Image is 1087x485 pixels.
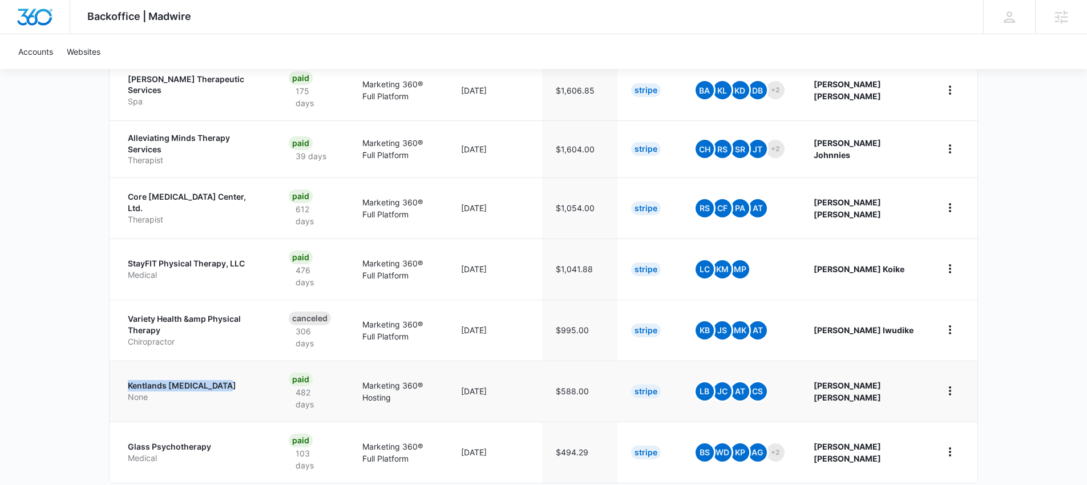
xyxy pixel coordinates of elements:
span: CF [713,199,732,217]
span: KL [713,81,732,99]
span: DB [749,81,767,99]
div: Stripe [631,385,661,398]
td: $1,054.00 [542,177,617,239]
strong: [PERSON_NAME] Koike [814,264,904,274]
td: $1,041.88 [542,239,617,300]
p: 306 days [289,325,334,349]
div: Stripe [631,83,661,97]
p: 103 days [289,447,334,471]
td: $1,604.00 [542,120,617,177]
div: Paid [289,373,313,386]
a: [PERSON_NAME] Therapeutic ServicesSpa [128,74,261,107]
span: JT [749,140,767,158]
button: home [941,260,959,278]
span: kD [731,81,749,99]
p: Medical [128,452,261,464]
a: Alleviating Minds Therapy ServicesTherapist [128,132,261,166]
span: PA [731,199,749,217]
span: KB [696,321,714,339]
td: [DATE] [447,59,542,120]
span: +2 [766,140,785,158]
div: Paid [289,434,313,447]
a: Core [MEDICAL_DATA] Center, Ltd.Therapist [128,191,261,225]
span: AT [749,321,767,339]
a: Websites [60,34,107,69]
span: KP [731,443,749,462]
p: Therapist [128,214,261,225]
div: Stripe [631,324,661,337]
div: Stripe [631,262,661,276]
td: $1,606.85 [542,59,617,120]
div: Stripe [631,446,661,459]
p: Variety Health &amp Physical Therapy [128,313,261,336]
a: Glass PsychotherapyMedical [128,441,261,463]
strong: [PERSON_NAME] [PERSON_NAME] [814,197,881,219]
span: MP [731,260,749,278]
div: Stripe [631,142,661,156]
p: Marketing 360® Full Platform [362,137,434,161]
div: Paid [289,250,313,264]
span: JS [713,321,732,339]
a: Kentlands [MEDICAL_DATA]None [128,380,261,402]
span: JC [713,382,732,401]
button: home [941,199,959,217]
button: home [941,140,959,158]
p: Medical [128,269,261,281]
span: CH [696,140,714,158]
p: Marketing 360® Full Platform [362,318,434,342]
span: +2 [766,81,785,99]
span: LC [696,260,714,278]
td: [DATE] [447,177,542,239]
div: Stripe [631,201,661,215]
span: BA [696,81,714,99]
button: home [941,382,959,400]
div: Paid [289,136,313,150]
p: 482 days [289,386,334,410]
p: StayFIT Physical Therapy, LLC [128,258,261,269]
button: home [941,321,959,339]
span: RS [713,140,732,158]
p: Core [MEDICAL_DATA] Center, Ltd. [128,191,261,213]
td: [DATE] [447,422,542,483]
span: Backoffice | Madwire [87,10,191,22]
strong: [PERSON_NAME] [PERSON_NAME] [814,442,881,463]
td: [DATE] [447,300,542,361]
strong: [PERSON_NAME] [PERSON_NAME] [814,381,881,402]
span: WD [713,443,732,462]
p: [PERSON_NAME] Therapeutic Services [128,74,261,96]
td: [DATE] [447,120,542,177]
p: Marketing 360® Hosting [362,379,434,403]
p: 612 days [289,203,334,227]
p: Alleviating Minds Therapy Services [128,132,261,155]
span: KM [713,260,732,278]
p: Glass Psychotherapy [128,441,261,452]
p: Kentlands [MEDICAL_DATA] [128,380,261,391]
td: [DATE] [447,239,542,300]
span: AT [731,382,749,401]
span: AG [749,443,767,462]
strong: [PERSON_NAME] Johnnies [814,138,881,160]
button: home [941,81,959,99]
button: home [941,443,959,461]
span: LB [696,382,714,401]
p: 175 days [289,85,334,109]
p: 476 days [289,264,334,288]
p: Marketing 360® Full Platform [362,440,434,464]
strong: [PERSON_NAME] Iwudike [814,325,914,335]
div: Canceled [289,312,331,325]
span: RS [696,199,714,217]
span: AT [749,199,767,217]
p: None [128,391,261,403]
td: $995.00 [542,300,617,361]
p: Chiropractor [128,336,261,347]
span: BS [696,443,714,462]
a: StayFIT Physical Therapy, LLCMedical [128,258,261,280]
td: $588.00 [542,361,617,422]
p: Therapist [128,155,261,166]
p: Marketing 360® Full Platform [362,78,434,102]
p: Marketing 360® Full Platform [362,196,434,220]
p: Spa [128,96,261,107]
p: Marketing 360® Full Platform [362,257,434,281]
td: $494.29 [542,422,617,483]
td: [DATE] [447,361,542,422]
